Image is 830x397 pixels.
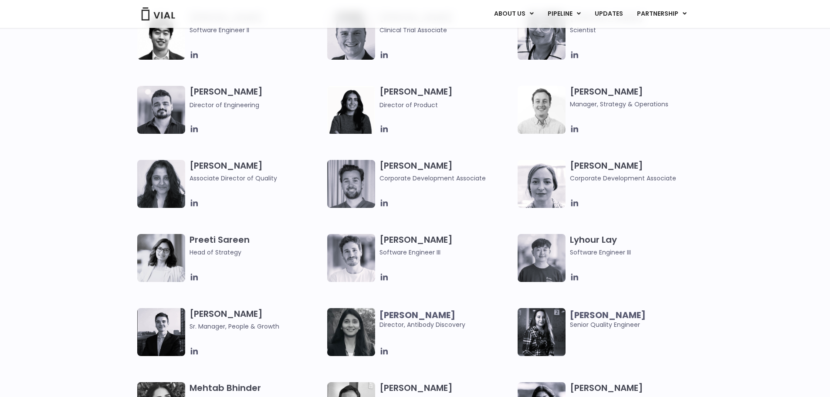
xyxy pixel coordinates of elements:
[588,7,630,21] a: UPDATES
[137,86,185,134] img: Igor
[379,234,513,257] h3: [PERSON_NAME]
[518,86,566,134] img: Kyle Mayfield
[190,234,323,257] h3: Preeti Sareen
[327,160,375,208] img: Image of smiling man named Thomas
[570,234,704,257] h3: Lyhour Lay
[379,160,513,183] h3: [PERSON_NAME]
[190,86,323,110] h3: [PERSON_NAME]
[327,12,375,60] img: Headshot of smiling man named Collin
[190,322,323,331] span: Sr. Manager, People & Growth
[190,101,259,109] span: Director of Engineering
[379,101,438,109] span: Director of Product
[518,160,566,208] img: Headshot of smiling woman named Beatrice
[379,173,513,183] span: Corporate Development Associate
[570,309,646,321] b: [PERSON_NAME]
[137,308,185,356] img: Smiling man named Owen
[570,25,704,35] span: Scientist
[327,234,375,282] img: Headshot of smiling man named Fran
[379,248,513,257] span: Software Engineer III
[487,7,540,21] a: ABOUT USMenu Toggle
[379,25,513,35] span: Clinical Trial Associate
[190,248,323,257] span: Head of Strategy
[570,173,704,183] span: Corporate Development Associate
[327,308,375,356] img: Headshot of smiling woman named Swati
[570,310,704,329] span: Senior Quality Engineer
[518,234,566,282] img: Ly
[141,7,176,20] img: Vial Logo
[379,310,513,329] span: Director, Antibody Discovery
[570,248,704,257] span: Software Engineer III
[518,12,566,60] img: Headshot of smiling woman named Anjali
[570,86,704,109] h3: [PERSON_NAME]
[190,160,323,183] h3: [PERSON_NAME]
[379,86,513,110] h3: [PERSON_NAME]
[137,234,185,282] img: Image of smiling woman named Pree
[327,86,375,134] img: Smiling woman named Ira
[190,25,323,35] span: Software Engineer II
[137,12,185,60] img: Jason Zhang
[541,7,587,21] a: PIPELINEMenu Toggle
[190,308,323,331] h3: [PERSON_NAME]
[379,309,455,321] b: [PERSON_NAME]
[570,160,704,183] h3: [PERSON_NAME]
[570,99,704,109] span: Manager, Strategy & Operations
[630,7,694,21] a: PARTNERSHIPMenu Toggle
[137,160,185,208] img: Headshot of smiling woman named Bhavika
[190,173,323,183] span: Associate Director of Quality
